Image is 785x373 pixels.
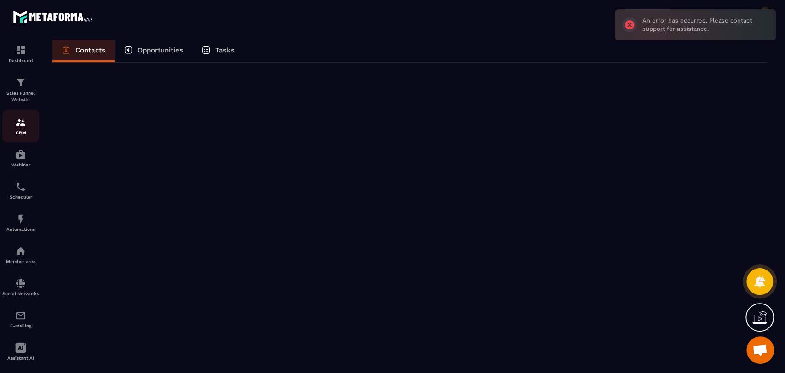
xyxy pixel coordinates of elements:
[2,90,39,103] p: Sales Funnel Website
[2,323,39,328] p: E-mailing
[2,142,39,174] a: automationsautomationsWebinar
[2,38,39,70] a: formationformationDashboard
[2,259,39,264] p: Member area
[15,117,26,128] img: formation
[115,40,192,62] a: Opportunities
[15,246,26,257] img: automations
[138,46,183,54] p: Opportunities
[2,271,39,303] a: social-networksocial-networkSocial Networks
[215,46,235,54] p: Tasks
[2,162,39,167] p: Webinar
[192,40,244,62] a: Tasks
[2,291,39,296] p: Social Networks
[2,174,39,207] a: schedulerschedulerScheduler
[15,181,26,192] img: scheduler
[75,46,105,54] p: Contacts
[15,278,26,289] img: social-network
[2,356,39,361] p: Assistant AI
[2,58,39,63] p: Dashboard
[52,40,115,62] a: Contacts
[2,335,39,367] a: Assistant AI
[15,45,26,56] img: formation
[15,310,26,321] img: email
[2,239,39,271] a: automationsautomationsMember area
[2,207,39,239] a: automationsautomationsAutomations
[15,213,26,224] img: automations
[2,195,39,200] p: Scheduler
[2,130,39,135] p: CRM
[2,70,39,110] a: formationformationSales Funnel Website
[2,303,39,335] a: emailemailE-mailing
[2,110,39,142] a: formationformationCRM
[13,8,96,25] img: logo
[15,77,26,88] img: formation
[2,227,39,232] p: Automations
[746,336,774,364] div: Mở cuộc trò chuyện
[15,149,26,160] img: automations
